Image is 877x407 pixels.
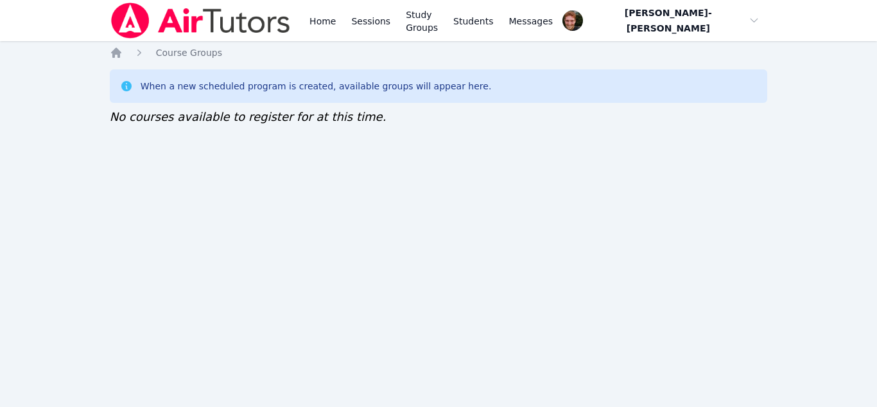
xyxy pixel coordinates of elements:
img: Air Tutors [110,3,291,39]
a: Course Groups [156,46,222,59]
div: When a new scheduled program is created, available groups will appear here. [141,80,492,93]
span: Course Groups [156,48,222,58]
nav: Breadcrumb [110,46,768,59]
span: Messages [509,15,553,28]
span: No courses available to register for at this time. [110,110,386,123]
